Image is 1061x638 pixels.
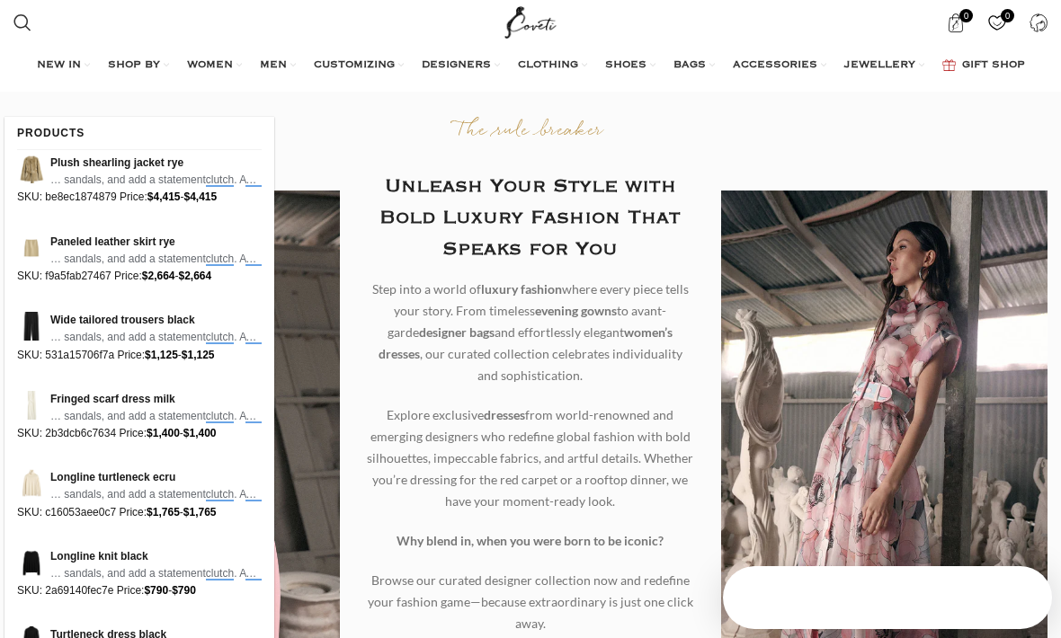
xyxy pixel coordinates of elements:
[17,548,46,577] img: Longline knit black
[484,407,525,422] b: dresses
[422,58,491,73] span: DESIGNERS
[37,48,90,84] a: NEW IN
[367,570,693,634] p: Browse our curated designer collection now and redefine your fashion game—because extraordinary i...
[605,58,646,73] span: SHOES
[142,270,175,282] bdi: 2,664
[50,234,262,251] span: Paneled leather skirt rye
[183,191,217,203] bdi: 4,415
[17,155,46,183] img: Plush shearling jacket rye
[942,48,1025,84] a: GIFT SHOP
[206,488,234,501] em: clutch
[959,9,973,22] span: 0
[50,312,262,329] span: Wide tailored trousers black
[4,391,274,443] a: Fringed scarf dress milk … sandals, and add a statementclutch. ATotemecoat layered … SKU: 2b3dcb6...
[4,155,274,207] a: Plush shearling jacket rye … sandals, and add a statementclutch. ATotemecoat layered … SKU: be8ec...
[1000,577,1043,620] iframe: Intercom live chat
[17,117,85,149] div: Products
[4,469,274,521] a: Longline turtleneck ecru … sandals, and add a statementclutch. ATotemecoat layered … SKU: c16053a...
[4,548,274,600] a: Longline knit black … sandals, and add a statementclutch. ATotemecoat layered … SKU: 2a69140fec7e...
[50,486,262,503] span: … sandals, and add a statement . A coat layered …
[397,533,664,548] strong: Why blend in, when you were born to be iconic?
[50,408,262,425] span: … sandals, and add a statement . A coat layered …
[142,270,148,282] span: $
[733,58,817,73] span: ACCESSORIES
[245,253,281,266] em: Toteme
[183,427,190,439] span: $
[187,58,233,73] span: WOMEN
[260,48,296,84] a: MEN
[50,469,262,486] span: Longline turtleneck ecru
[206,567,234,580] em: clutch
[260,58,287,73] span: MEN
[50,391,262,408] span: Fringed scarf dress milk
[206,331,234,344] em: clutch
[17,312,46,341] img: Wide tailored trousers black
[50,155,262,172] span: Plush shearling jacket rye
[182,349,188,361] span: $
[206,173,234,187] em: clutch
[183,427,217,439] bdi: 1,400
[4,4,40,40] a: Search
[4,48,1057,84] div: Main navigation
[178,270,184,282] span: $
[367,171,693,265] h2: Unleash Your Style with Bold Luxury Fashion That Speaks for You
[422,48,500,84] a: DESIGNERS
[50,329,262,346] span: … sandals, and add a statement . A coat layered …
[147,506,153,518] span: $
[17,425,262,442] p: SKU: 2b3dcb6c7634 Price: -
[481,281,562,297] b: luxury fashion
[17,268,262,285] p: SKU: f9a5fab27467 Price: -
[50,548,262,565] span: Longline knit black
[733,48,826,84] a: ACCESSORIES
[844,48,924,84] a: JEWELLERY
[147,506,180,518] bdi: 1,765
[147,191,181,203] bdi: 4,415
[962,58,1025,73] span: GIFT SHOP
[147,427,180,439] bdi: 1,400
[367,404,693,512] p: Explore exclusive from world-renowned and emerging designers who redefine global fashion with bol...
[144,584,150,597] span: $
[245,410,281,423] em: Toteme
[206,253,234,266] em: clutch
[723,566,1052,629] iframe: Intercom live chat discovery launcher
[147,191,154,203] span: $
[314,48,404,84] a: CUSTOMIZING
[17,582,262,599] p: SKU: 2a69140fec7e Price: -
[4,234,274,286] a: Paneled leather skirt rye … sandals, and add a statementclutch. ATotemecoat layered … SKU: f9a5fa...
[145,349,151,361] span: $
[182,349,215,361] bdi: 1,125
[314,58,395,73] span: CUSTOMIZING
[206,410,234,423] em: clutch
[178,270,211,282] bdi: 2,664
[605,48,655,84] a: SHOES
[145,349,178,361] bdi: 1,125
[978,4,1015,40] a: 0
[183,191,190,203] span: $
[50,172,262,189] span: … sandals, and add a statement . A coat layered …
[937,4,974,40] a: 0
[4,312,274,364] a: Wide tailored trousers black … sandals, and add a statementclutch. ATotemecoat layered … SKU: 531...
[17,504,262,521] p: SKU: c16053aee0c7 Price: -
[367,119,693,145] p: The rule breaker
[147,427,153,439] span: $
[17,189,262,206] p: SKU: be8ec1874879 Price: -
[172,584,196,597] bdi: 790
[978,4,1015,40] div: My Wishlist
[172,584,178,597] span: $
[17,391,46,420] img: Fringed scarf dress milk
[183,506,190,518] span: $
[673,58,706,73] span: BAGS
[50,565,262,582] span: … sandals, and add a statement . A coat layered …
[187,48,242,84] a: WOMEN
[17,469,46,498] img: Longline turtleneck ecru
[518,58,578,73] span: CLOTHING
[518,48,587,84] a: CLOTHING
[108,58,160,73] span: SHOP BY
[17,234,46,262] img: Paneled leather skirt rye
[367,279,693,386] p: Step into a world of where every piece tells your story. From timeless to avant-garde and effortl...
[50,251,262,268] span: … sandals, and add a statement . A coat layered …
[419,324,495,340] b: designer bags
[1001,9,1014,22] span: 0
[844,58,915,73] span: JEWELLERY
